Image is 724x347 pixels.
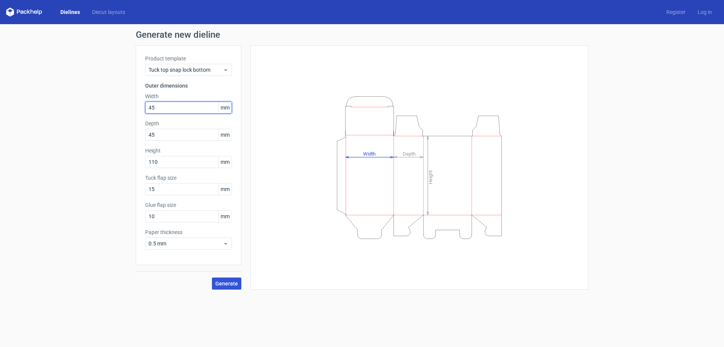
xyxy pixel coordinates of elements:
[218,184,232,195] span: mm
[145,228,232,236] label: Paper thickness
[54,8,86,16] a: Dielines
[363,151,376,156] tspan: Width
[145,55,232,62] label: Product template
[149,66,223,74] span: Tuck top snap lock bottom
[403,151,416,156] tspan: Depth
[136,30,588,39] h1: Generate new dieline
[692,8,718,16] a: Log in
[145,201,232,209] label: Glue flap size
[218,129,232,140] span: mm
[86,8,131,16] a: Diecut layouts
[145,93,232,100] label: Width
[218,102,232,113] span: mm
[145,147,232,154] label: Height
[428,170,433,184] tspan: Height
[215,281,238,286] span: Generate
[145,174,232,182] label: Tuck flap size
[660,8,692,16] a: Register
[218,156,232,168] span: mm
[149,240,223,247] span: 0.5 mm
[218,211,232,222] span: mm
[145,82,232,89] h3: Outer dimensions
[212,278,241,290] button: Generate
[145,120,232,127] label: Depth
